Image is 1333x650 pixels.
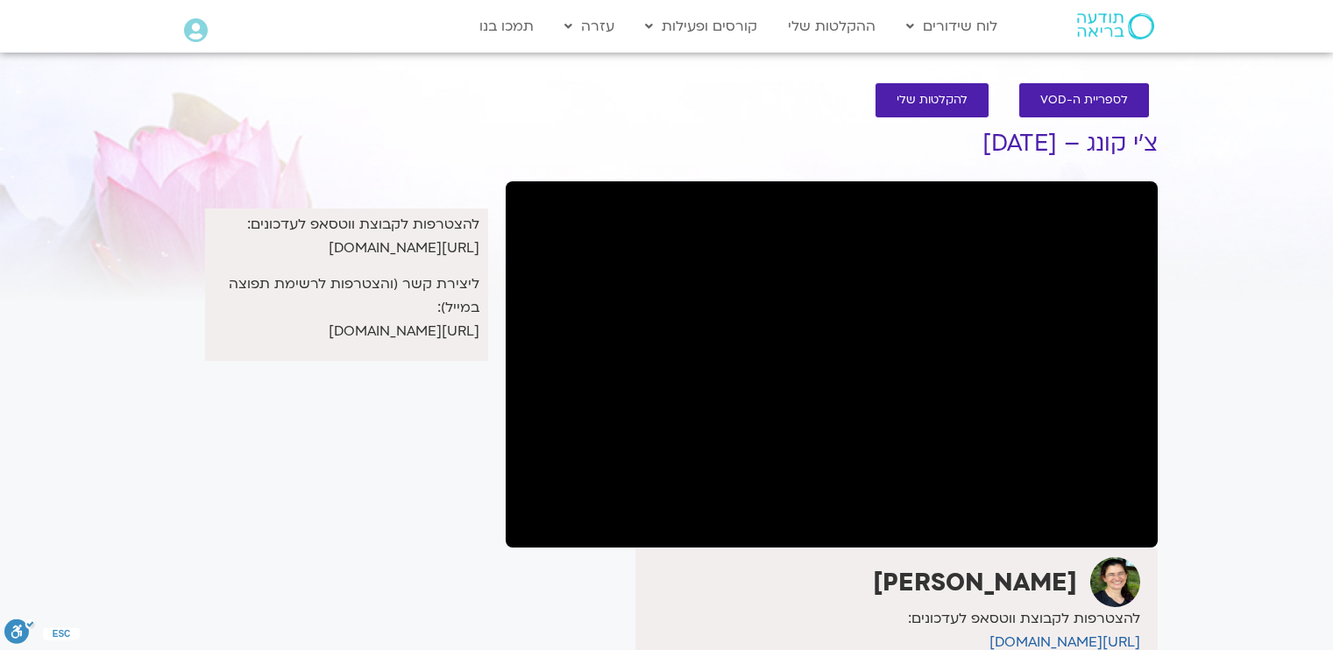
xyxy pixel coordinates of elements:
h1: צ'י קונג – [DATE] [506,131,1158,157]
a: קורסים ופעילות [636,10,766,43]
span: לספריית ה-VOD [1040,94,1128,107]
a: לספריית ה-VOD [1019,83,1149,117]
img: רונית מלכין [1090,557,1140,607]
a: עזרה [556,10,623,43]
p: להצטרפות לקבוצת ווטסאפ לעדכונים: [URL][DOMAIN_NAME] [214,213,479,260]
strong: [PERSON_NAME] [873,566,1077,599]
img: תודעה בריאה [1077,13,1154,39]
a: להקלטות שלי [876,83,989,117]
a: לוח שידורים [897,10,1006,43]
a: ההקלטות שלי [779,10,884,43]
span: להקלטות שלי [897,94,968,107]
a: תמכו בנו [471,10,542,43]
p: ליצירת קשר (והצטרפות לרשימת תפוצה במייל): [URL][DOMAIN_NAME] [214,272,479,343]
